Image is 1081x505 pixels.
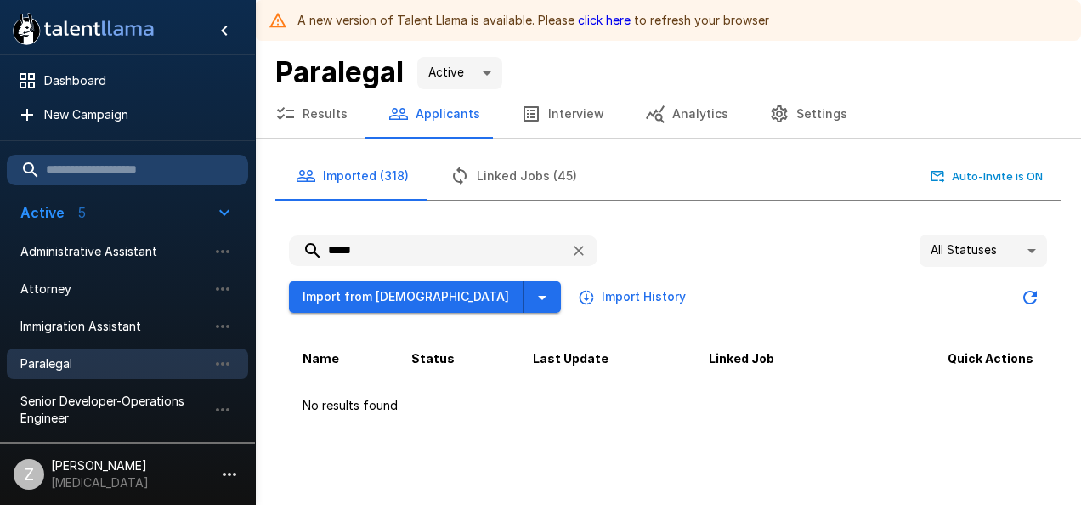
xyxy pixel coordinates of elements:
div: Active [417,57,502,89]
th: Status [398,335,518,383]
button: Analytics [625,90,749,138]
button: Import from [DEMOGRAPHIC_DATA] [289,281,524,313]
th: Name [289,335,398,383]
th: Linked Job [695,335,854,383]
button: Imported (318) [275,152,429,200]
div: A new version of Talent Llama is available. Please to refresh your browser [297,5,769,36]
th: Last Update [519,335,695,383]
button: Interview [501,90,625,138]
th: Quick Actions [853,335,1047,383]
div: All Statuses [920,235,1047,267]
button: Import History [574,281,693,313]
button: Applicants [368,90,501,138]
a: click here [578,13,631,27]
button: Linked Jobs (45) [429,152,597,200]
button: Updated Today - 3:15 PM [1013,281,1047,315]
button: Results [255,90,368,138]
button: Settings [749,90,868,138]
b: Paralegal [275,54,404,89]
button: Auto-Invite is ON [927,163,1047,190]
td: No results found [289,383,1047,428]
